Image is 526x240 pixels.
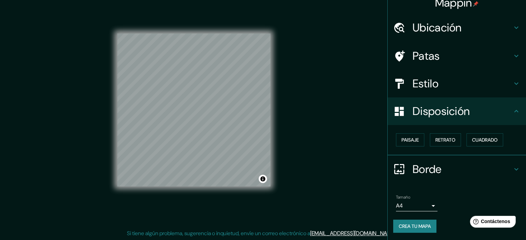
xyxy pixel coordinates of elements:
[430,133,461,146] button: Retrato
[413,162,442,176] font: Borde
[393,220,436,233] button: Crea tu mapa
[388,97,526,125] div: Disposición
[388,14,526,41] div: Ubicación
[396,133,424,146] button: Paisaje
[259,175,267,183] button: Activar o desactivar atribución
[388,42,526,70] div: Patas
[473,1,479,7] img: pin-icon.png
[399,223,431,229] font: Crea tu mapa
[413,49,440,63] font: Patas
[117,33,270,186] canvas: Mapa
[388,70,526,97] div: Estilo
[310,230,396,237] a: [EMAIL_ADDRESS][DOMAIN_NAME]
[467,133,503,146] button: Cuadrado
[127,230,310,237] font: Si tiene algún problema, sugerencia o inquietud, envíe un correo electrónico a
[396,202,403,209] font: A4
[435,137,455,143] font: Retrato
[413,76,439,91] font: Estilo
[464,213,518,232] iframe: Lanzador de widgets de ayuda
[396,194,410,200] font: Tamaño
[388,155,526,183] div: Borde
[413,104,470,118] font: Disposición
[396,200,437,211] div: A4
[413,20,462,35] font: Ubicación
[472,137,498,143] font: Cuadrado
[402,137,419,143] font: Paisaje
